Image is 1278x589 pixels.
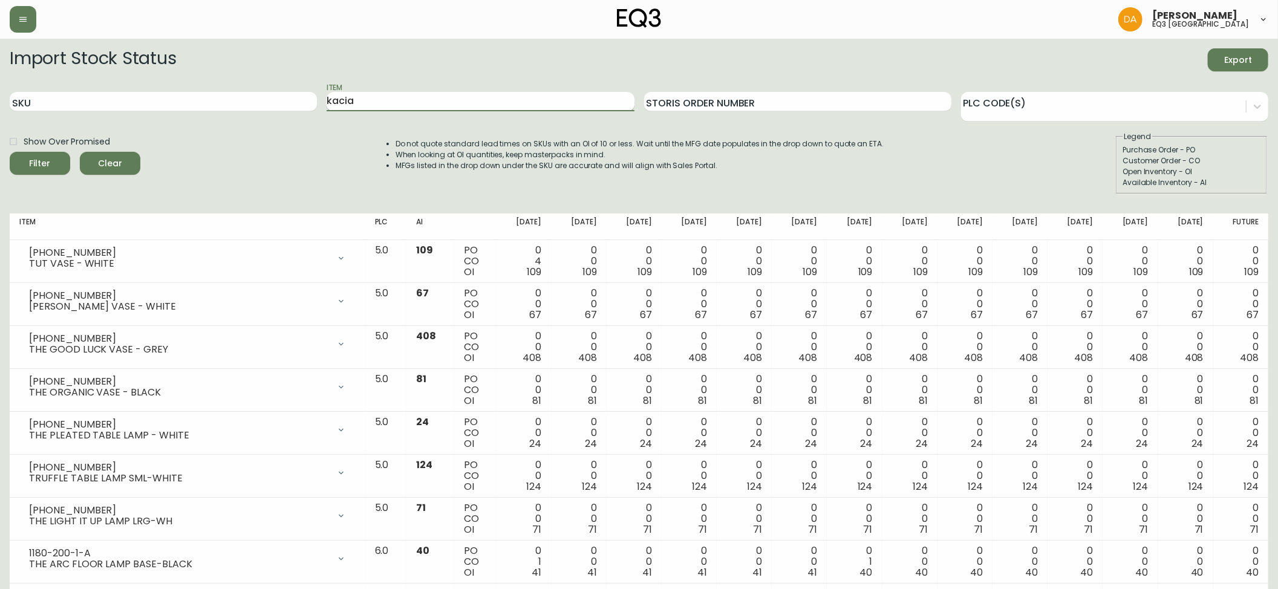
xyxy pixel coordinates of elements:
span: 67 [1136,308,1149,322]
h2: Import Stock Status [10,48,176,71]
span: 71 [974,522,983,536]
span: 408 [964,351,983,365]
div: PO CO [464,545,486,578]
td: 6.0 [365,541,406,584]
div: 0 0 [726,503,762,535]
div: 0 0 [561,288,597,321]
div: Purchase Order - PO [1123,145,1260,155]
li: Do not quote standard lead times on SKUs with an OI of 10 or less. Wait until the MFG date popula... [396,138,884,149]
th: Future [1213,213,1268,240]
div: 0 0 [1057,245,1093,278]
div: 0 1 [836,545,872,578]
div: 0 0 [1057,331,1093,363]
div: 0 0 [616,460,652,492]
div: 0 0 [1112,374,1148,406]
div: 0 0 [506,331,541,363]
div: 0 0 [1002,245,1038,278]
div: [PHONE_NUMBER] [29,333,329,344]
span: 24 [1136,437,1149,451]
div: 0 0 [836,245,872,278]
span: 81 [809,394,818,408]
span: 67 [916,308,928,322]
span: 24 [530,437,542,451]
span: 81 [974,394,983,408]
th: [DATE] [882,213,937,240]
th: [DATE] [1158,213,1213,240]
div: PO CO [464,460,486,492]
div: 0 0 [506,374,541,406]
div: [PHONE_NUMBER]TRUFFLE TABLE LAMP SML-WHITE [19,460,356,486]
div: 0 0 [726,545,762,578]
h5: eq3 [GEOGRAPHIC_DATA] [1152,21,1249,28]
div: 0 0 [892,503,928,535]
span: 71 [753,522,762,536]
div: 0 0 [1223,245,1259,278]
div: 1180-200-1-ATHE ARC FLOOR LAMP BASE-BLACK [19,545,356,572]
th: [DATE] [496,213,551,240]
span: 24 [695,437,707,451]
span: 81 [1029,394,1038,408]
div: PO CO [464,331,486,363]
div: 0 0 [947,331,983,363]
th: [DATE] [827,213,882,240]
span: 124 [968,480,983,493]
span: 24 [971,437,983,451]
span: 109 [1134,265,1149,279]
div: 0 0 [616,331,652,363]
div: THE ARC FLOOR LAMP BASE-BLACK [29,559,329,570]
div: 0 0 [892,288,928,321]
div: 0 0 [781,245,817,278]
div: 0 0 [726,374,762,406]
div: 0 0 [836,288,872,321]
span: 67 [695,308,707,322]
span: 109 [1023,265,1038,279]
span: 408 [799,351,818,365]
div: 0 0 [726,288,762,321]
td: 5.0 [365,326,406,369]
div: 0 0 [561,374,597,406]
div: [PHONE_NUMBER][PERSON_NAME] VASE - WHITE [19,288,356,314]
div: 0 0 [616,245,652,278]
span: 24 [1026,437,1038,451]
div: [PHONE_NUMBER] [29,505,329,516]
div: [PHONE_NUMBER] [29,419,329,430]
span: 81 [919,394,928,408]
span: 71 [588,522,597,536]
div: 0 0 [892,545,928,578]
div: 0 0 [671,417,707,449]
span: 24 [916,437,928,451]
th: [DATE] [993,213,1048,240]
span: 24 [1192,437,1204,451]
div: 0 0 [506,417,541,449]
span: 67 [640,308,652,322]
span: 109 [582,265,597,279]
div: 0 0 [1112,245,1148,278]
th: Item [10,213,365,240]
div: 0 0 [947,417,983,449]
div: 0 0 [947,245,983,278]
span: 24 [416,415,429,429]
div: 0 0 [781,331,817,363]
div: 0 0 [1112,288,1148,321]
span: 408 [1130,351,1149,365]
span: 71 [1029,522,1038,536]
div: THE ORGANIC VASE - BLACK [29,387,329,398]
td: 5.0 [365,369,406,412]
span: 24 [640,437,652,451]
div: 0 0 [506,288,541,321]
div: 0 0 [836,374,872,406]
span: 67 [1247,308,1259,322]
span: 67 [1081,308,1093,322]
div: 0 0 [1223,288,1259,321]
div: [PHONE_NUMBER] [29,462,329,473]
div: 0 0 [1112,460,1148,492]
span: 124 [913,480,928,493]
span: 71 [1250,522,1259,536]
div: PO CO [464,288,486,321]
div: PO CO [464,374,486,406]
span: OI [464,480,474,493]
div: [PHONE_NUMBER] [29,247,329,258]
span: 67 [971,308,983,322]
div: 0 0 [671,503,707,535]
div: 0 0 [1002,374,1038,406]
